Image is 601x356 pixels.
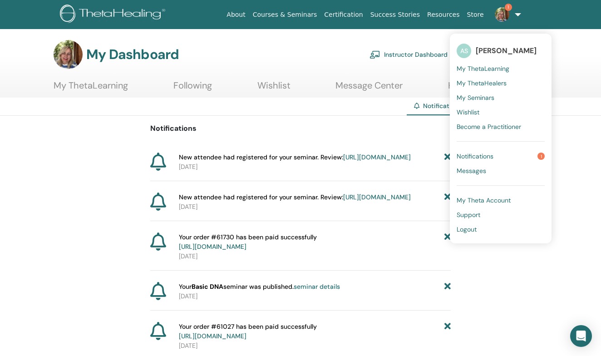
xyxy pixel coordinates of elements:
span: My Theta Account [457,196,511,204]
a: Support [457,208,545,222]
a: Message Center [335,80,403,98]
a: My Seminars [457,90,545,105]
span: 1 [505,4,512,11]
p: [DATE] [179,292,451,301]
span: My Seminars [457,94,494,102]
img: default.jpg [495,7,509,22]
span: New attendee had registered for your seminar. Review: [179,193,411,202]
a: [URL][DOMAIN_NAME] [343,153,411,161]
p: [DATE] [179,202,451,212]
p: [DATE] [179,252,451,261]
span: Support [457,211,480,219]
a: Courses & Seminars [249,6,321,23]
span: AS [457,44,471,58]
a: Instructor Dashboard [369,44,448,64]
a: My ThetaHealers [457,76,545,90]
a: Logout [457,222,545,237]
span: Your order #61730 has been paid successfully [179,232,317,252]
a: Notifications1 [457,149,545,163]
a: Success Stories [367,6,424,23]
a: Wishlist [457,105,545,119]
span: Logout [457,225,477,233]
a: Following [173,80,212,98]
a: About [223,6,249,23]
a: My Theta Account [457,193,545,208]
a: Messages [457,163,545,178]
img: default.jpg [54,40,83,69]
span: [PERSON_NAME] [476,46,537,55]
div: Open Intercom Messenger [570,325,592,347]
a: My ThetaLearning [457,61,545,76]
a: [URL][DOMAIN_NAME] [179,332,246,340]
a: Certification [320,6,366,23]
a: Wishlist [257,80,291,98]
span: Wishlist [457,108,479,116]
span: Notifications [457,152,493,160]
span: Messages [457,167,486,175]
p: [DATE] [179,162,451,172]
img: logo.png [60,5,168,25]
span: 1 [537,153,545,160]
a: [URL][DOMAIN_NAME] [343,193,411,201]
a: Store [463,6,488,23]
a: AS[PERSON_NAME] [457,40,545,61]
strong: Basic DNA [192,282,223,291]
a: Resources [424,6,463,23]
a: [URL][DOMAIN_NAME] [179,242,246,251]
span: My ThetaHealers [457,79,507,87]
span: New attendee had registered for your seminar. Review: [179,153,411,162]
span: My ThetaLearning [457,64,509,73]
span: Your order #61027 has been paid successfully [179,322,317,341]
p: Notifications [150,123,451,134]
img: chalkboard-teacher.svg [369,50,380,59]
span: Notifications [423,102,462,110]
ul: 1 [450,34,552,243]
a: seminar details [294,282,340,291]
h3: My Dashboard [86,46,179,63]
a: Help & Resources [448,80,521,98]
span: Become a Practitioner [457,123,521,131]
span: Your seminar was published. [179,282,340,292]
a: My ThetaLearning [54,80,128,98]
a: Become a Practitioner [457,119,545,134]
p: [DATE] [179,341,451,351]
